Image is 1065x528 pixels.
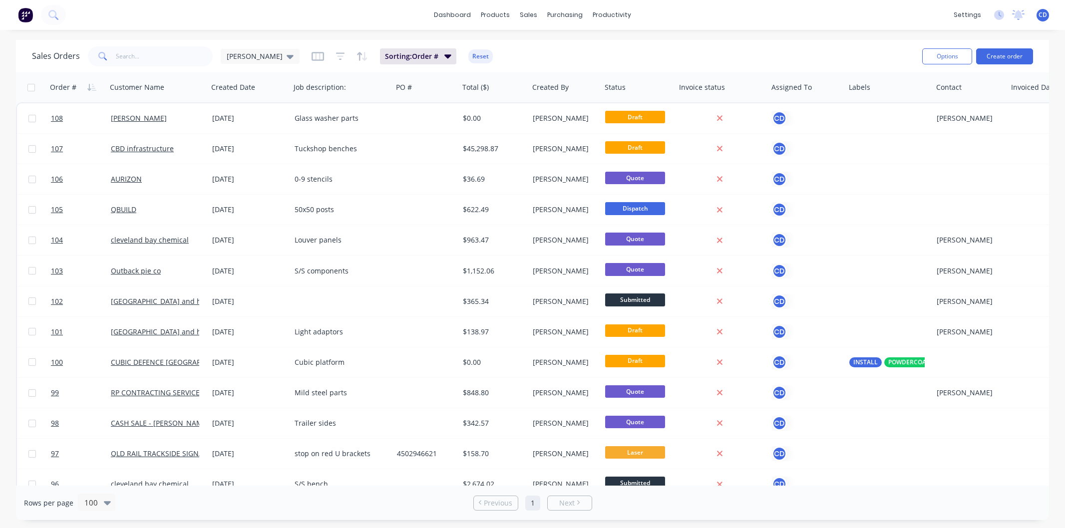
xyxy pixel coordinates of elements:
[463,296,522,306] div: $365.34
[532,82,569,92] div: Created By
[212,296,287,306] div: [DATE]
[605,385,665,398] span: Quote
[772,477,787,492] div: CD
[111,479,189,489] a: cleveland bay chemical
[212,174,287,184] div: [DATE]
[468,49,493,63] button: Reset
[51,296,63,306] span: 102
[294,82,346,92] div: Job description:
[295,388,384,398] div: Mild steel parts
[533,144,594,154] div: [PERSON_NAME]
[533,388,594,398] div: [PERSON_NAME]
[605,446,665,459] span: Laser
[50,82,76,92] div: Order #
[212,144,287,154] div: [DATE]
[51,378,111,408] a: 99
[605,324,665,337] span: Draft
[212,479,287,489] div: [DATE]
[51,449,59,459] span: 97
[463,144,522,154] div: $45,298.87
[111,449,235,458] a: QLD RAIL TRACKSIDE SIGNALS DEPOT
[51,317,111,347] a: 101
[533,327,594,337] div: [PERSON_NAME]
[849,357,933,367] button: INSTALLPOWDERCOAT
[227,51,283,61] span: [PERSON_NAME]
[1011,82,1057,92] div: Invoiced Date
[51,195,111,225] a: 105
[212,113,287,123] div: [DATE]
[380,48,456,64] button: Sorting:Order #
[51,174,63,184] span: 106
[605,263,665,275] span: Quote
[295,144,384,154] div: Tuckshop benches
[51,286,111,316] a: 102
[51,205,63,215] span: 105
[111,113,167,123] a: [PERSON_NAME]
[888,357,929,367] span: POWDERCOAT
[605,233,665,245] span: Quote
[533,296,594,306] div: [PERSON_NAME]
[476,7,515,22] div: products
[51,408,111,438] a: 98
[295,327,384,337] div: Light adaptors
[463,418,522,428] div: $342.57
[51,256,111,286] a: 103
[605,82,626,92] div: Status
[937,296,1000,306] div: [PERSON_NAME]
[772,141,787,156] button: CD
[463,388,522,398] div: $848.80
[605,293,665,306] span: Submitted
[772,355,787,370] button: CD
[51,347,111,377] a: 100
[51,225,111,255] a: 104
[469,496,596,511] ul: Pagination
[51,164,111,194] a: 106
[976,48,1033,64] button: Create order
[605,355,665,367] span: Draft
[772,111,787,126] button: CD
[542,7,588,22] div: purchasing
[937,388,1000,398] div: [PERSON_NAME]
[515,7,542,22] div: sales
[937,266,1000,276] div: [PERSON_NAME]
[533,174,594,184] div: [PERSON_NAME]
[111,327,244,336] a: [GEOGRAPHIC_DATA] and health service
[772,446,787,461] button: CD
[51,479,59,489] span: 96
[533,479,594,489] div: [PERSON_NAME]
[295,449,384,459] div: stop on red U brackets
[533,449,594,459] div: [PERSON_NAME]
[605,141,665,154] span: Draft
[295,205,384,215] div: 50x50 posts
[212,235,287,245] div: [DATE]
[772,172,787,187] button: CD
[772,385,787,400] div: CD
[295,479,384,489] div: S/S bench
[51,235,63,245] span: 104
[295,174,384,184] div: 0-9 stencils
[116,46,213,66] input: Search...
[937,235,1000,245] div: [PERSON_NAME]
[1039,10,1047,19] span: CD
[110,82,164,92] div: Customer Name
[559,498,575,508] span: Next
[533,418,594,428] div: [PERSON_NAME]
[772,233,787,248] button: CD
[211,82,255,92] div: Created Date
[111,205,136,214] a: QBUILD
[533,205,594,215] div: [PERSON_NAME]
[463,449,522,459] div: $158.70
[605,202,665,215] span: Dispatch
[772,264,787,278] div: CD
[429,7,476,22] a: dashboard
[484,498,512,508] span: Previous
[24,498,73,508] span: Rows per page
[772,202,787,217] button: CD
[51,418,59,428] span: 98
[396,82,412,92] div: PO #
[605,416,665,428] span: Quote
